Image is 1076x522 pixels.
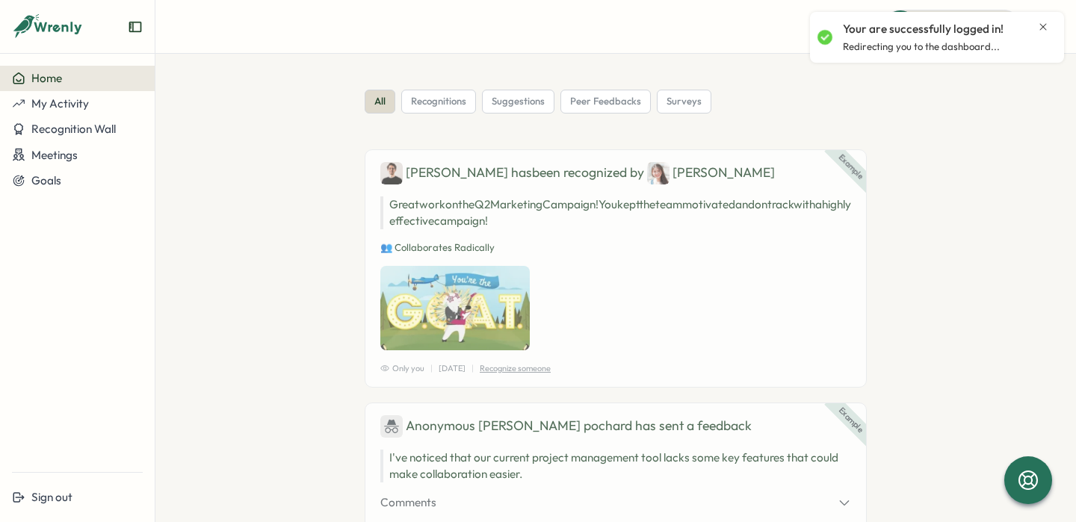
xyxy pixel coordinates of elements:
p: Recognize someone [480,362,551,375]
span: Goals [31,173,61,187]
div: [PERSON_NAME] [647,162,775,184]
span: suggestions [492,95,545,108]
span: surveys [667,95,702,108]
span: Recognition Wall [31,122,116,136]
span: recognitions [411,95,466,108]
span: Only you [380,362,424,375]
p: | [430,362,433,375]
p: Your are successfully logged in! [843,21,1004,37]
div: Anonymous [PERSON_NAME] pochard [380,415,632,438]
span: Sign out [31,490,72,504]
span: Home [31,71,62,85]
p: Great work on the Q2 Marketing Campaign! You kept the team motivated and on track with a highly e... [380,196,851,229]
p: [DATE] [439,362,466,375]
button: Expand sidebar [128,19,143,34]
p: Redirecting you to the dashboard... [843,40,1000,54]
button: Close notification [1037,21,1049,33]
span: all [374,95,386,108]
span: My Activity [31,96,89,111]
div: has sent a feedback [380,415,851,438]
img: Ben [380,162,403,184]
p: 👥 Collaborates Radically [380,241,851,255]
span: peer feedbacks [570,95,641,108]
span: Comments [380,494,436,511]
p: I've noticed that our current project management tool lacks some key features that could make col... [389,450,851,482]
p: | [471,362,474,375]
img: Jane [647,162,670,184]
img: Recognition Image [380,266,530,349]
div: [PERSON_NAME] has been recognized by [380,162,851,184]
span: Meetings [31,148,78,162]
button: Comments [380,494,851,511]
button: Get Started [883,10,1021,43]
